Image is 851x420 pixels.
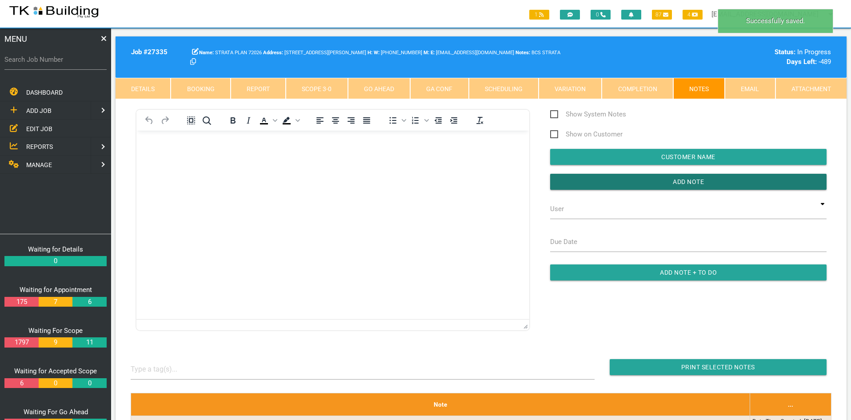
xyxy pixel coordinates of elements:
a: 11 [72,337,106,348]
span: Home Phone [368,50,374,56]
a: Scope 3-0 [286,78,348,99]
span: REPORTS [26,143,53,150]
a: 0 [4,256,107,266]
a: Waiting for Details [28,245,83,253]
button: Decrease indent [431,114,446,127]
span: ADD JOB [26,107,52,114]
a: 6 [4,378,38,388]
div: Background color Black [279,114,301,127]
span: [EMAIL_ADDRESS][DOMAIN_NAME] [431,50,514,56]
span: 1 [529,10,549,20]
button: Italic [241,114,256,127]
b: H: [368,50,372,56]
a: Details [116,78,171,99]
input: Print Selected Notes [610,359,827,375]
a: Notes [673,78,725,99]
div: Bullet list [385,114,408,127]
span: Show on Customer [550,129,623,140]
div: Numbered list [408,114,430,127]
a: Report [231,78,286,99]
span: 4 [683,10,703,20]
b: Notes: [515,50,530,56]
span: 0 [591,10,611,20]
span: DASHBOARD [26,89,63,96]
input: Customer Name [550,149,827,165]
a: Variation [539,78,602,99]
a: Completion [602,78,673,99]
a: 0 [39,378,72,388]
a: 9 [39,337,72,348]
a: Attachment [775,78,847,99]
div: In Progress -489 [663,47,831,67]
span: BCS STRATA [515,50,560,56]
button: Increase indent [446,114,461,127]
input: Add Note + To Do [550,264,827,280]
b: Address: [263,50,283,56]
span: [STREET_ADDRESS][PERSON_NAME] [263,50,366,56]
th: ... [750,393,831,416]
button: Find and replace [199,114,214,127]
span: 87 [652,10,672,20]
a: Scheduling [469,78,539,99]
b: Status: [775,48,795,56]
button: Clear formatting [472,114,487,127]
button: Align right [344,114,359,127]
span: EDIT JOB [26,125,52,132]
input: Type a tag(s)... [131,359,197,379]
iframe: Rich Text Area [136,131,529,319]
b: Job # 27335 [131,48,168,56]
a: 7 [39,297,72,307]
span: MENU [4,33,27,45]
button: Align center [328,114,343,127]
div: Press the Up and Down arrow keys to resize the editor. [523,321,528,329]
button: Redo [157,114,172,127]
input: Add Note [550,174,827,190]
b: M: [424,50,429,56]
a: 0 [72,378,106,388]
span: BCS STRATA [374,50,422,56]
a: Waiting for Accepted Scope [14,367,97,375]
th: Note [131,393,750,416]
label: Search Job Number [4,55,107,65]
div: Text color Black [256,114,279,127]
button: Align left [312,114,328,127]
a: Email [725,78,775,99]
label: Due Date [550,237,577,247]
a: Waiting For Go Ahead [24,408,88,416]
a: Waiting for Appointment [20,286,92,294]
a: 1797 [4,337,38,348]
span: STRATA PLAN 72026 [199,50,262,56]
a: GA Conf [410,78,468,99]
button: Undo [142,114,157,127]
span: MANAGE [26,161,52,168]
b: Name: [199,50,214,56]
button: Justify [359,114,374,127]
a: Click here copy customer information. [190,58,196,66]
b: E: [431,50,435,56]
span: Show System Notes [550,109,626,120]
a: Go Ahead [348,78,410,99]
b: Days Left: [787,58,817,66]
div: Successfully saved. [718,9,833,33]
img: s3file [9,4,99,19]
b: W: [374,50,380,56]
a: 175 [4,297,38,307]
a: 6 [72,297,106,307]
a: Waiting For Scope [28,327,83,335]
button: Select all [184,114,199,127]
a: Booking [171,78,230,99]
button: Bold [225,114,240,127]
